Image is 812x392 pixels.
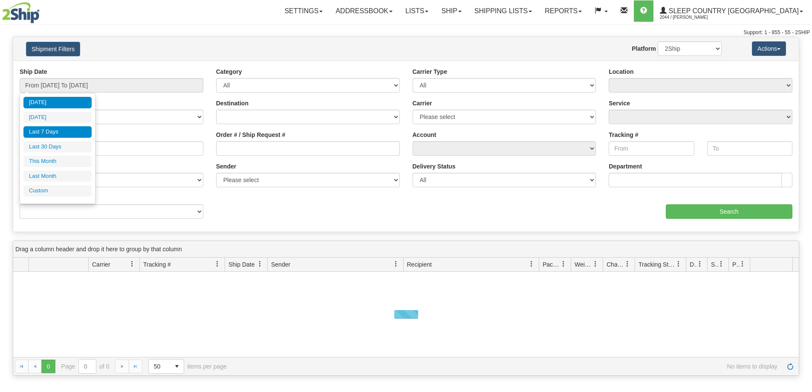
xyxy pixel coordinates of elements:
[639,260,676,269] span: Tracking Status
[23,97,92,108] li: [DATE]
[329,0,399,22] a: Addressbook
[711,260,718,269] span: Shipment Issues
[216,162,236,171] label: Sender
[609,141,694,156] input: From
[239,363,777,370] span: No items to display
[20,67,47,76] label: Ship Date
[609,131,638,139] label: Tracking #
[23,171,92,182] li: Last Month
[23,112,92,123] li: [DATE]
[271,260,290,269] span: Sender
[707,141,792,156] input: To
[23,141,92,153] li: Last 30 Days
[278,0,329,22] a: Settings
[653,0,809,22] a: Sleep Country [GEOGRAPHIC_DATA] 2044 / [PERSON_NAME]
[556,257,571,271] a: Packages filter column settings
[632,44,656,53] label: Platform
[148,359,184,374] span: Page sizes drop down
[413,99,432,107] label: Carrier
[671,257,686,271] a: Tracking Status filter column settings
[538,0,588,22] a: Reports
[607,260,624,269] span: Charge
[228,260,254,269] span: Ship Date
[13,241,799,258] div: grid grouping header
[154,362,165,371] span: 50
[216,131,286,139] label: Order # / Ship Request #
[216,99,249,107] label: Destination
[26,42,80,56] button: Shipment Filters
[143,260,171,269] span: Tracking #
[435,0,468,22] a: Ship
[61,359,110,374] span: Page of 0
[735,257,750,271] a: Pickup Status filter column settings
[792,152,811,239] iframe: chat widget
[690,260,697,269] span: Delivery Status
[125,257,139,271] a: Carrier filter column settings
[609,99,630,107] label: Service
[609,162,642,171] label: Department
[23,126,92,138] li: Last 7 Days
[732,260,740,269] span: Pickup Status
[667,7,799,15] span: Sleep Country [GEOGRAPHIC_DATA]
[609,67,633,76] label: Location
[399,0,435,22] a: Lists
[783,360,797,373] a: Refresh
[23,156,92,167] li: This Month
[714,257,728,271] a: Shipment Issues filter column settings
[210,257,225,271] a: Tracking # filter column settings
[660,13,724,22] span: 2044 / [PERSON_NAME]
[23,185,92,197] li: Custom
[2,2,40,23] img: logo2044.jpg
[216,67,242,76] label: Category
[92,260,110,269] span: Carrier
[468,0,538,22] a: Shipping lists
[170,360,184,373] span: select
[148,359,227,374] span: items per page
[693,257,707,271] a: Delivery Status filter column settings
[413,162,456,171] label: Delivery Status
[2,29,810,36] div: Support: 1 - 855 - 55 - 2SHIP
[543,260,561,269] span: Packages
[666,204,792,219] input: Search
[524,257,539,271] a: Recipient filter column settings
[575,260,592,269] span: Weight
[407,260,432,269] span: Recipient
[253,257,267,271] a: Ship Date filter column settings
[413,67,447,76] label: Carrier Type
[752,41,786,56] button: Actions
[620,257,635,271] a: Charge filter column settings
[41,360,55,373] span: Page 0
[588,257,603,271] a: Weight filter column settings
[389,257,403,271] a: Sender filter column settings
[413,131,436,139] label: Account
